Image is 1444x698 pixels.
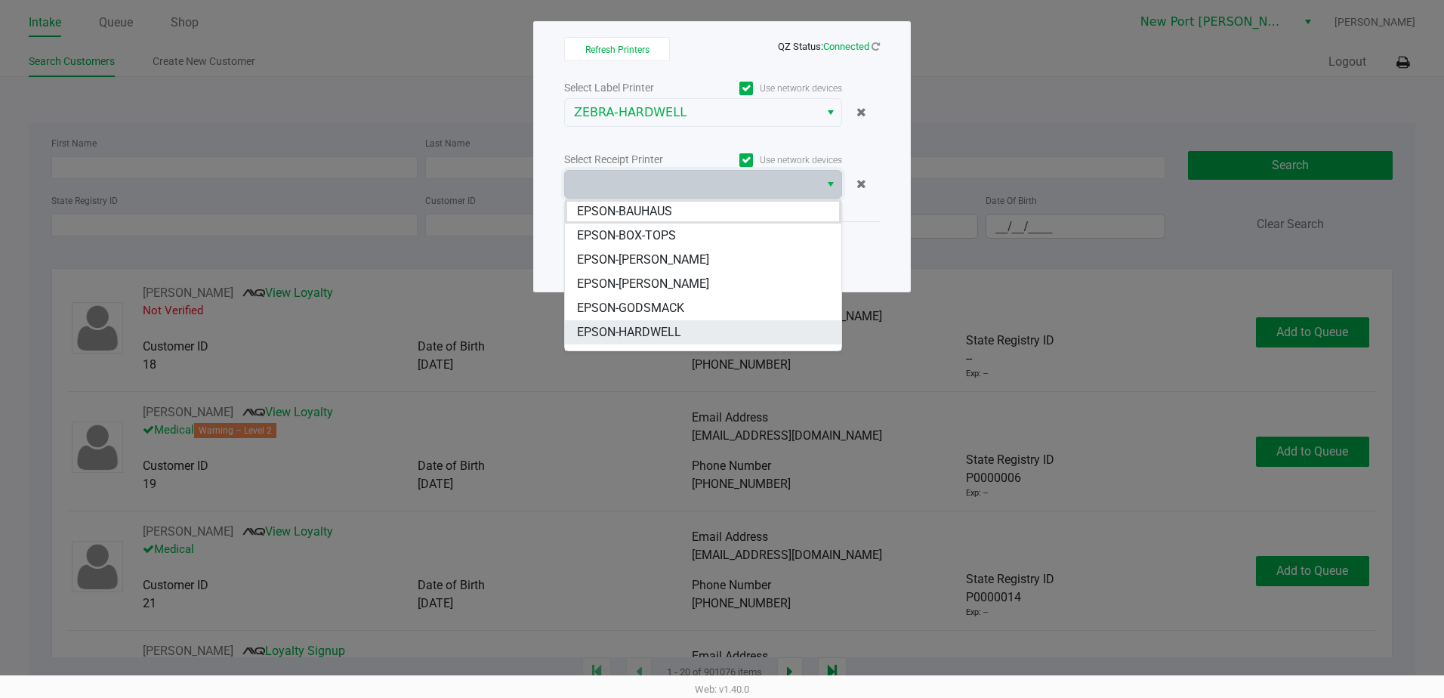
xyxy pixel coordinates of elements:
[577,275,709,293] span: EPSON-[PERSON_NAME]
[577,251,709,269] span: EPSON-[PERSON_NAME]
[577,202,672,221] span: EPSON-BAUHAUS
[703,153,842,167] label: Use network devices
[585,45,649,55] span: Refresh Printers
[695,684,749,695] span: Web: v1.40.0
[703,82,842,95] label: Use network devices
[577,323,681,341] span: EPSON-HARDWELL
[577,347,683,366] span: EPSON-JONAH-HEX
[577,227,676,245] span: EPSON-BOX-TOPS
[819,99,841,126] button: Select
[574,103,810,122] span: ZEBRA-HARDWELL
[564,152,703,168] div: Select Receipt Printer
[823,41,869,52] span: Connected
[577,299,684,317] span: EPSON-GODSMACK
[778,41,880,52] span: QZ Status:
[564,80,703,96] div: Select Label Printer
[564,37,670,61] button: Refresh Printers
[819,171,841,198] button: Select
